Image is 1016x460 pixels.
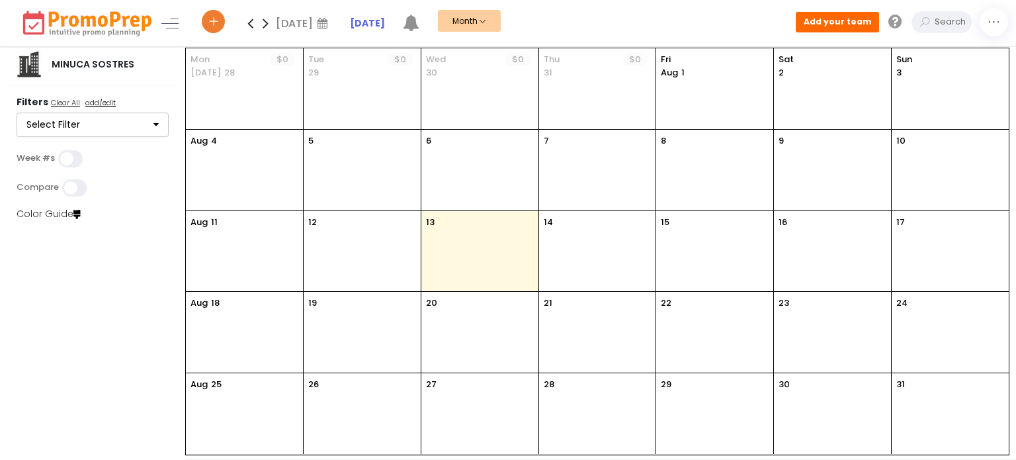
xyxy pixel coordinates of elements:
[426,378,437,391] p: 27
[544,66,552,79] p: 31
[426,134,431,148] p: 6
[774,292,892,373] td: August 23, 2025
[896,53,1004,66] span: Sun
[211,134,217,148] p: 4
[190,216,208,229] p: Aug
[538,210,656,292] td: August 14, 2025
[308,216,317,229] p: 12
[661,297,671,310] p: 22
[774,373,892,454] td: August 30, 2025
[211,297,220,310] p: 18
[804,16,872,27] strong: Add your team
[779,134,784,148] p: 9
[17,95,48,109] strong: Filters
[774,130,892,211] td: August 9, 2025
[896,216,905,229] p: 17
[774,210,892,292] td: August 16, 2025
[308,134,314,148] p: 5
[426,297,437,310] p: 20
[421,292,538,373] td: August 20, 2025
[656,292,774,373] td: August 22, 2025
[544,216,553,229] p: 14
[304,210,421,292] td: August 12, 2025
[656,210,774,292] td: August 15, 2025
[388,53,413,66] span: $0
[896,134,906,148] p: 10
[779,297,789,310] p: 23
[308,297,317,310] p: 19
[308,378,319,391] p: 26
[186,130,304,211] td: August 4, 2025
[796,12,879,32] button: Add your team
[17,153,55,163] label: Week #s
[779,378,790,391] p: 30
[426,66,437,79] p: 30
[656,373,774,454] td: August 29, 2025
[224,66,235,79] p: 28
[276,13,332,33] div: [DATE]
[779,66,784,79] p: 2
[190,297,208,310] p: Aug
[308,66,319,79] p: 29
[896,378,905,391] p: 31
[190,134,208,148] p: Aug
[186,210,304,292] td: August 11, 2025
[421,130,538,211] td: August 6, 2025
[661,66,678,79] span: Aug
[661,216,669,229] p: 15
[538,292,656,373] td: August 21, 2025
[421,48,538,130] td: July 30, 2025
[42,58,144,71] div: MINUCA SOSTRES
[421,210,538,292] td: August 13, 2025
[17,113,169,138] button: Select Filter
[774,48,892,130] td: August 2, 2025
[661,53,769,66] span: Fri
[544,297,552,310] p: 21
[505,53,530,66] span: $0
[83,97,118,111] a: add/edit
[661,378,671,391] p: 29
[304,48,421,130] td: July 29, 2025
[426,216,435,229] p: 13
[186,292,304,373] td: August 18, 2025
[426,53,505,66] span: Wed
[538,373,656,454] td: August 28, 2025
[304,292,421,373] td: August 19, 2025
[891,210,1009,292] td: August 17, 2025
[656,130,774,211] td: August 8, 2025
[186,48,304,130] td: July 28, 2025
[270,53,295,66] span: $0
[190,53,270,66] span: Mon
[308,53,388,66] span: Tue
[211,378,222,391] p: 25
[538,130,656,211] td: August 7, 2025
[656,48,774,130] td: August 1, 2025
[891,292,1009,373] td: August 24, 2025
[896,66,902,79] p: 3
[779,53,886,66] span: Sat
[896,297,908,310] p: 24
[622,53,648,66] span: $0
[190,66,221,79] p: [DATE]
[438,10,501,32] button: Month
[891,130,1009,211] td: August 10, 2025
[544,378,554,391] p: 28
[931,11,972,33] input: Search
[85,97,116,108] u: add/edit
[16,51,42,77] img: company.png
[661,66,685,79] p: 1
[186,373,304,454] td: August 25, 2025
[661,134,666,148] p: 8
[211,216,218,229] p: 11
[891,48,1009,130] td: August 3, 2025
[17,207,81,220] a: Color Guide
[544,53,623,66] span: Thu
[304,130,421,211] td: August 5, 2025
[421,373,538,454] td: August 27, 2025
[891,373,1009,454] td: August 31, 2025
[304,373,421,454] td: August 26, 2025
[350,17,385,30] a: [DATE]
[17,182,59,193] label: Compare
[544,134,549,148] p: 7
